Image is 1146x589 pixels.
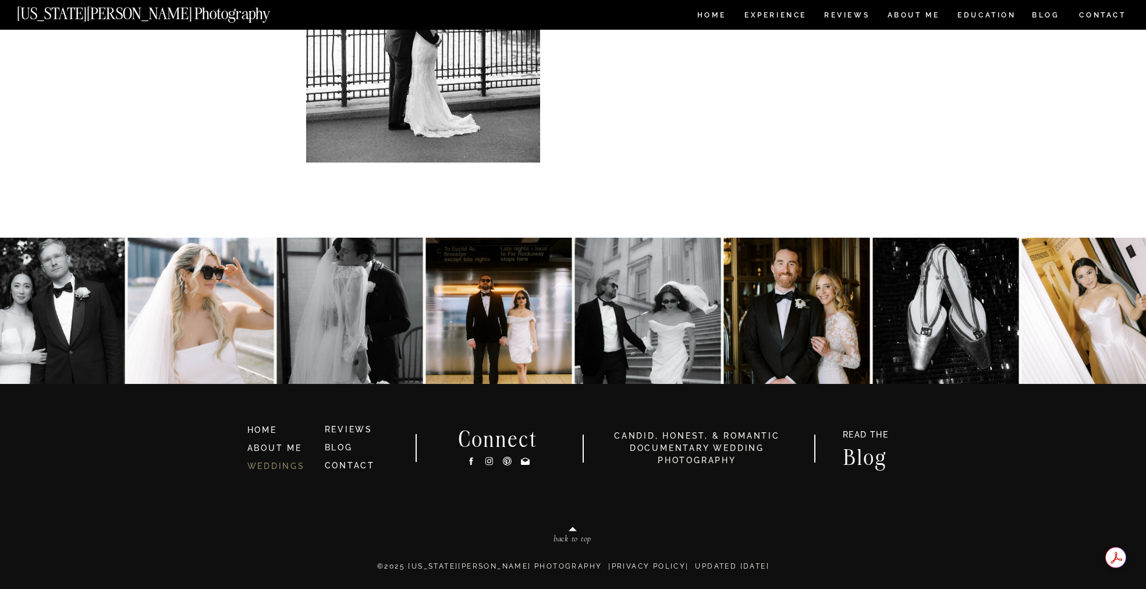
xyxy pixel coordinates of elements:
[723,238,870,384] img: A&R at The Beekman
[247,424,315,437] a: HOME
[1078,9,1127,22] a: CONTACT
[325,461,375,470] a: CONTACT
[325,443,353,452] a: BLOG
[837,431,895,443] a: READ THE
[247,443,302,453] a: ABOUT ME
[444,429,553,447] h2: Connect
[574,238,721,384] img: Kat & Jett, NYC style
[425,238,572,384] img: K&J
[887,12,940,22] a: ABOUT ME
[824,12,868,22] a: REVIEWS
[17,6,309,16] a: [US_STATE][PERSON_NAME] Photography
[276,238,423,384] img: Anna & Felipe — embracing the moment, and the magic follows.
[127,238,274,384] img: Dina & Kelvin
[695,12,728,22] a: HOME
[1032,12,1060,22] a: BLOG
[224,561,923,584] p: ©2025 [US_STATE][PERSON_NAME] PHOTOGRAPHY | | Updated [DATE]
[832,447,899,465] a: Blog
[599,430,795,467] h3: candid, honest, & romantic Documentary Wedding photography
[504,534,641,547] a: back to top
[612,562,686,570] a: Privacy Policy
[956,12,1017,22] a: EDUCATION
[247,461,305,471] a: WEDDINGS
[744,12,806,22] a: Experience
[872,238,1019,384] img: Party 4 the Zarones
[325,425,373,434] a: REVIEWS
